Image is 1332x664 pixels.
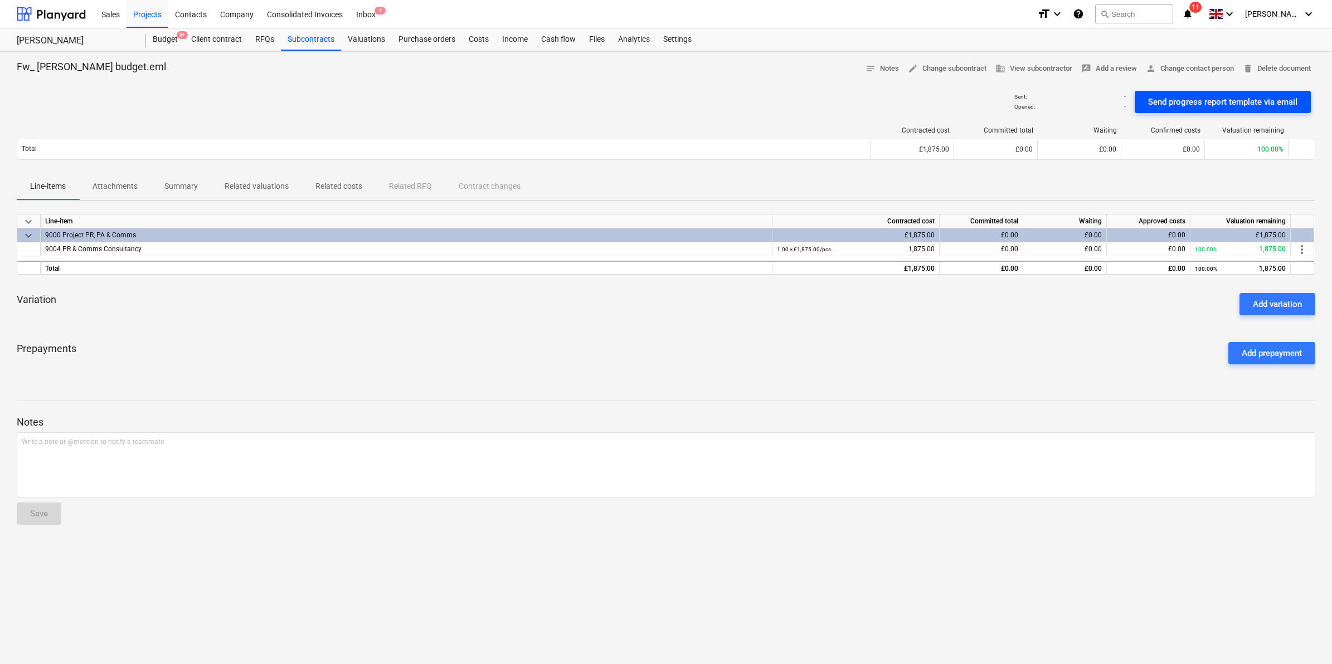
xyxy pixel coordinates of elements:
[1245,9,1301,18] span: [PERSON_NAME]
[777,242,935,256] div: 1,875.00
[1295,243,1309,256] span: more_vert
[908,62,986,75] span: Change subcontract
[146,28,184,51] div: Budget
[1051,7,1064,21] i: keyboard_arrow_down
[1228,342,1315,364] button: Add prepayment
[93,180,138,192] p: Attachments
[146,28,184,51] a: Budget9+
[1182,7,1193,21] i: notifications
[772,261,940,275] div: £1,875.00
[1023,261,1107,275] div: £0.00
[1189,2,1202,13] span: 11
[41,214,772,228] div: Line-item
[1238,60,1315,77] button: Delete document
[875,126,950,134] div: Contracted cost
[657,28,698,51] a: Settings
[1100,9,1109,18] span: search
[1243,62,1311,75] span: Delete document
[940,214,1023,228] div: Committed total
[17,60,166,74] p: Fw_ [PERSON_NAME] budget.eml
[225,180,289,192] p: Related valuations
[1126,126,1200,134] div: Confirmed costs
[1190,214,1291,228] div: Valuation remaining
[1146,62,1234,75] span: Change contact person
[940,261,1023,275] div: £0.00
[45,228,767,242] div: 9000 Project PR, PA & Comms
[1124,93,1126,100] p: -
[1085,245,1102,253] span: £0.00
[1195,246,1217,252] small: 100.00%
[870,140,954,158] div: £1,875.00
[1146,64,1156,74] span: person
[1276,611,1332,664] iframe: Chat Widget
[1099,145,1116,153] span: £0.00
[495,28,534,51] a: Income
[1014,103,1035,110] p: Opened :
[1077,60,1141,77] button: Add a review
[375,7,386,14] span: 4
[1223,7,1236,21] i: keyboard_arrow_down
[777,246,831,252] small: 1.00 × £1,875.00 / pcs
[1001,245,1018,253] span: £0.00
[1023,228,1107,242] div: £0.00
[866,62,899,75] span: Notes
[184,28,249,51] a: Client contract
[22,229,35,242] span: keyboard_arrow_down
[1190,228,1291,242] div: £1,875.00
[1073,7,1084,21] i: Knowledge base
[45,242,767,256] div: 9004 PR & Comms Consultancy
[1107,228,1190,242] div: £0.00
[1239,293,1315,315] button: Add variation
[866,64,876,74] span: notes
[1081,64,1091,74] span: rate_review
[1243,64,1253,74] span: delete
[1095,4,1173,23] button: Search
[908,64,918,74] span: edit
[1257,145,1284,153] span: 100.00%
[22,215,35,228] span: keyboard_arrow_down
[1148,95,1297,109] div: Send progress report template via email
[1141,60,1238,77] button: Change contact person
[1023,214,1107,228] div: Waiting
[534,28,582,51] a: Cash flow
[249,28,281,51] div: RFQs
[392,28,462,51] a: Purchase orders
[582,28,611,51] a: Files
[1107,261,1190,275] div: £0.00
[772,214,940,228] div: Contracted cost
[17,293,56,306] p: Variation
[1042,126,1117,134] div: Waiting
[1195,266,1217,272] small: 100.00%
[1168,245,1185,253] span: £0.00
[17,342,76,364] p: Prepayments
[1183,145,1200,153] span: £0.00
[1135,91,1311,113] button: Send progress report template via email
[1253,297,1302,311] div: Add variation
[1195,262,1286,276] div: 1,875.00
[1081,62,1137,75] span: Add a review
[1195,242,1286,256] div: 1,875.00
[17,35,133,47] div: [PERSON_NAME]
[177,31,188,39] span: 9+
[1124,103,1126,110] p: -
[1014,93,1027,100] p: Sent :
[1015,145,1033,153] span: £0.00
[772,228,940,242] div: £1,875.00
[462,28,495,51] a: Costs
[1302,7,1315,21] i: keyboard_arrow_down
[281,28,341,51] a: Subcontracts
[315,180,362,192] p: Related costs
[1037,7,1051,21] i: format_size
[341,28,392,51] div: Valuations
[995,64,1005,74] span: business
[611,28,657,51] a: Analytics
